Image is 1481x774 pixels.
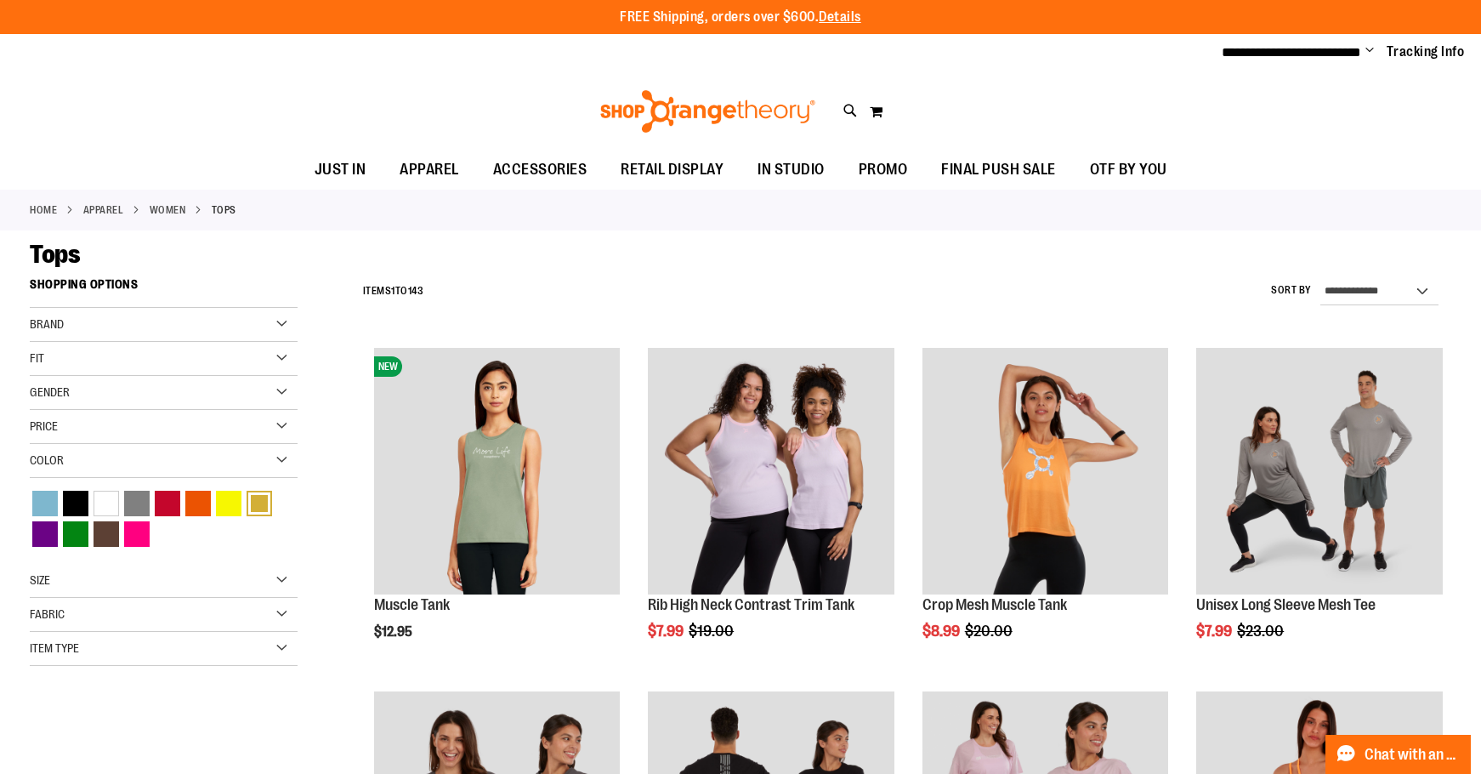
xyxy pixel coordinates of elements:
[212,202,236,218] strong: Tops
[152,488,183,519] a: Red
[620,8,861,27] p: FREE Shipping, orders over $600.
[374,348,621,595] img: Muscle Tank
[1325,735,1472,774] button: Chat with an Expert
[30,573,50,587] span: Size
[213,488,244,519] a: Yellow
[648,623,686,640] span: $7.99
[30,607,65,621] span: Fabric
[91,519,122,549] a: Brown
[648,348,894,597] a: Rib Tank w/ Contrast Binding primary image
[30,488,60,519] a: Blue
[374,596,450,613] a: Muscle Tank
[922,623,962,640] span: $8.99
[374,356,402,377] span: NEW
[366,339,629,682] div: product
[1188,339,1451,682] div: product
[1196,348,1443,595] img: Unisex Long Sleeve Mesh Tee primary image
[91,488,122,519] a: White
[1196,348,1443,597] a: Unisex Long Sleeve Mesh Tee primary image
[363,278,424,304] h2: Items to
[30,351,44,365] span: Fit
[1237,623,1286,640] span: $23.00
[941,151,1056,189] span: FINAL PUSH SALE
[400,151,459,189] span: APPAREL
[30,519,60,549] a: Purple
[740,151,842,190] a: IN STUDIO
[298,151,383,190] a: JUST IN
[30,317,64,331] span: Brand
[842,151,925,190] a: PROMO
[1271,283,1312,298] label: Sort By
[621,151,723,189] span: RETAIL DISPLAY
[122,519,152,549] a: Pink
[598,90,818,133] img: Shop Orangetheory
[30,453,64,467] span: Color
[30,270,298,308] strong: Shopping Options
[1196,623,1234,640] span: $7.99
[914,339,1177,682] div: product
[604,151,740,190] a: RETAIL DISPLAY
[648,596,854,613] a: Rib High Neck Contrast Trim Tank
[244,488,275,519] a: Gold
[183,488,213,519] a: Orange
[150,202,186,218] a: WOMEN
[30,385,70,399] span: Gender
[315,151,366,189] span: JUST IN
[30,419,58,433] span: Price
[1090,151,1167,189] span: OTF BY YOU
[922,348,1169,595] img: Crop Mesh Muscle Tank primary image
[859,151,908,189] span: PROMO
[391,285,395,297] span: 1
[374,348,621,597] a: Muscle TankNEW
[648,348,894,595] img: Rib Tank w/ Contrast Binding primary image
[1365,747,1461,763] span: Chat with an Expert
[965,623,1015,640] span: $20.00
[408,285,424,297] span: 143
[30,202,57,218] a: Home
[476,151,604,190] a: ACCESSORIES
[83,202,124,218] a: APPAREL
[122,488,152,519] a: Grey
[689,623,736,640] span: $19.00
[383,151,476,189] a: APPAREL
[639,339,903,682] div: product
[1073,151,1184,190] a: OTF BY YOU
[60,519,91,549] a: Green
[30,641,79,655] span: Item Type
[493,151,587,189] span: ACCESSORIES
[1387,43,1465,61] a: Tracking Info
[60,488,91,519] a: Black
[1365,43,1374,60] button: Account menu
[758,151,825,189] span: IN STUDIO
[374,624,415,640] span: $12.95
[922,596,1067,613] a: Crop Mesh Muscle Tank
[924,151,1073,190] a: FINAL PUSH SALE
[922,348,1169,597] a: Crop Mesh Muscle Tank primary image
[1196,596,1376,613] a: Unisex Long Sleeve Mesh Tee
[30,240,80,269] span: Tops
[819,9,861,25] a: Details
